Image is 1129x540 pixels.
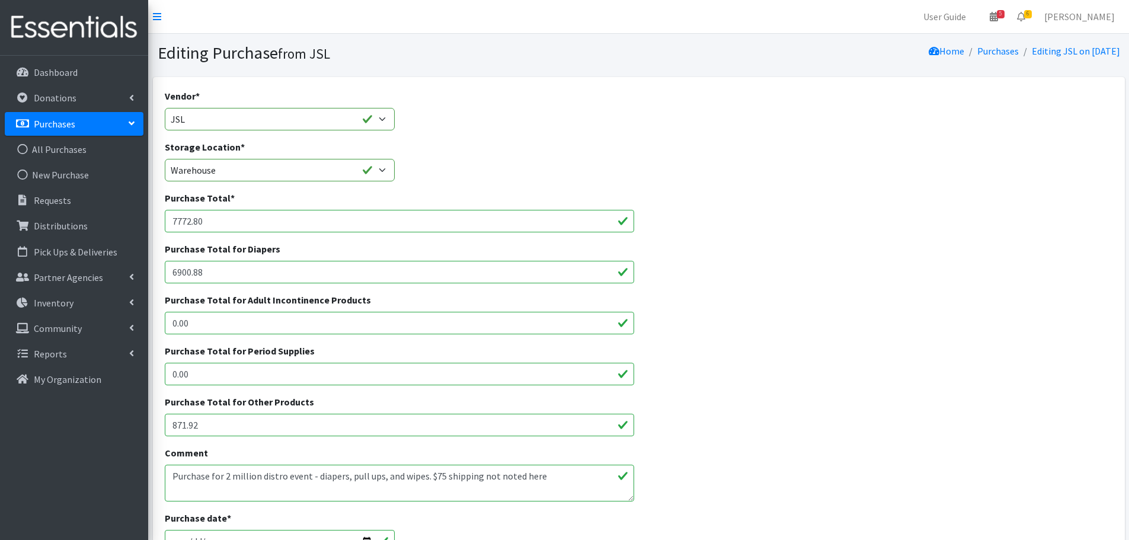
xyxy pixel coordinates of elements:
[929,45,964,57] a: Home
[34,322,82,334] p: Community
[5,8,143,47] img: HumanEssentials
[34,246,117,258] p: Pick Ups & Deliveries
[914,5,976,28] a: User Guide
[165,191,235,205] label: Purchase Total
[34,118,75,130] p: Purchases
[5,317,143,340] a: Community
[980,5,1008,28] a: 5
[34,271,103,283] p: Partner Agencies
[227,512,231,524] abbr: required
[34,297,73,309] p: Inventory
[158,43,635,63] h1: Editing Purchase
[165,395,314,409] label: Purchase Total for Other Products
[5,163,143,187] a: New Purchase
[5,240,143,264] a: Pick Ups & Deliveries
[165,242,280,256] label: Purchase Total for Diapers
[165,344,315,358] label: Purchase Total for Period Supplies
[165,446,208,460] label: Comment
[5,291,143,315] a: Inventory
[5,214,143,238] a: Distributions
[34,92,76,104] p: Donations
[5,342,143,366] a: Reports
[278,45,330,62] small: from JSL
[34,220,88,232] p: Distributions
[5,266,143,289] a: Partner Agencies
[165,140,245,154] label: Storage Location
[34,348,67,360] p: Reports
[5,188,143,212] a: Requests
[1032,45,1120,57] a: Editing JSL on [DATE]
[5,86,143,110] a: Donations
[997,10,1005,18] span: 5
[165,293,371,307] label: Purchase Total for Adult Incontinence Products
[34,194,71,206] p: Requests
[165,511,231,525] label: Purchase date
[5,112,143,136] a: Purchases
[1008,5,1035,28] a: 6
[5,60,143,84] a: Dashboard
[1024,10,1032,18] span: 6
[241,141,245,153] abbr: required
[34,66,78,78] p: Dashboard
[165,89,200,103] label: Vendor
[5,138,143,161] a: All Purchases
[196,90,200,102] abbr: required
[5,368,143,391] a: My Organization
[34,373,101,385] p: My Organization
[165,465,635,501] textarea: Purchase for 2 million distro event - diapers, pull ups, and wipes. $75 shipping not noted here
[977,45,1019,57] a: Purchases
[1035,5,1124,28] a: [PERSON_NAME]
[231,192,235,204] abbr: required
